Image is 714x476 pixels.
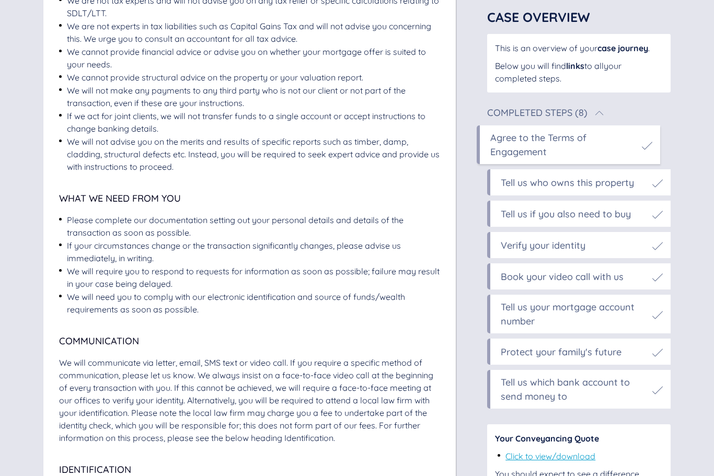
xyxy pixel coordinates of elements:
div: We will communicate via letter, email, SMS text or video call. If you require a specific method o... [59,356,440,444]
div: Please complete our documentation setting out your personal details and details of the transactio... [67,214,440,239]
span: Your Conveyancing Quote [495,433,599,444]
div: Tell us your mortgage account number [501,300,647,328]
div: We will not make any payments to any third party who is not our client or not part of the transac... [67,84,440,109]
div: This is an overview of your . [495,42,663,54]
div: We will not advise you on the merits and results of specific reports such as timber, damp, claddi... [67,135,440,173]
div: If we act for joint clients, we will not transfer funds to a single account or accept instruction... [67,110,440,135]
div: Tell us if you also need to buy [501,207,631,221]
div: We cannot provide structural advice on the property or your valuation report. [67,71,363,84]
div: Below you will find to all your completed steps . [495,60,663,85]
div: If your circumstances change or the transaction significantly changes, please advise us immediate... [67,239,440,264]
div: We cannot provide financial advice or advise you on whether your mortgage offer is suited to your... [67,45,440,71]
span: What we need from you [59,192,181,204]
span: Case Overview [487,9,590,25]
div: Tell us who owns this property [501,176,634,190]
div: We will require you to respond to requests for information as soon as possible; failure may resul... [67,265,440,290]
span: Communication [59,335,139,347]
div: Book your video call with us [501,270,624,284]
div: Agree to the Terms of Engagement [490,131,637,159]
div: Tell us which bank account to send money to [501,375,647,403]
span: case journey [597,43,648,53]
span: links [566,61,584,71]
a: Click to view/download [505,451,595,461]
div: Completed Steps (8) [487,108,588,118]
div: We will need you to comply with our electronic identification and source of funds/wealth requirem... [67,291,440,316]
div: Protect your family's future [501,345,621,359]
div: We are not experts in tax liabilities such as Capital Gains Tax and will not advise you concernin... [67,20,440,45]
div: Verify your identity [501,238,585,252]
span: Identification [59,463,131,475]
